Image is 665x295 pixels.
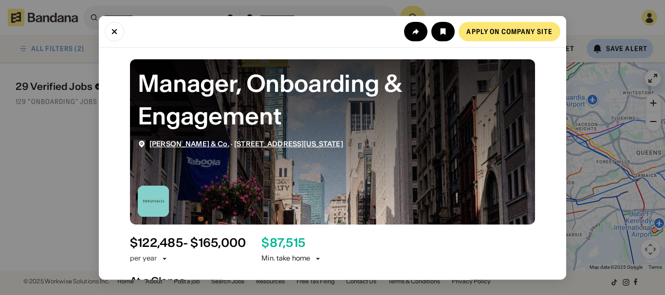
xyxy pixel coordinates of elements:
[130,254,157,263] div: per year
[130,275,535,286] div: At a Glance
[466,28,553,35] div: Apply on company site
[261,254,322,263] div: Min. take home
[149,139,343,148] div: ·
[261,236,305,250] div: $ 87,515
[138,67,527,132] div: Manager, Onboarding & Engagement
[138,185,169,216] img: Tiffany & Co. logo
[130,236,246,250] div: $ 122,485 - $165,000
[234,139,343,148] span: [STREET_ADDRESS][US_STATE]
[105,21,124,41] button: Close
[149,139,229,148] span: [PERSON_NAME] & Co.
